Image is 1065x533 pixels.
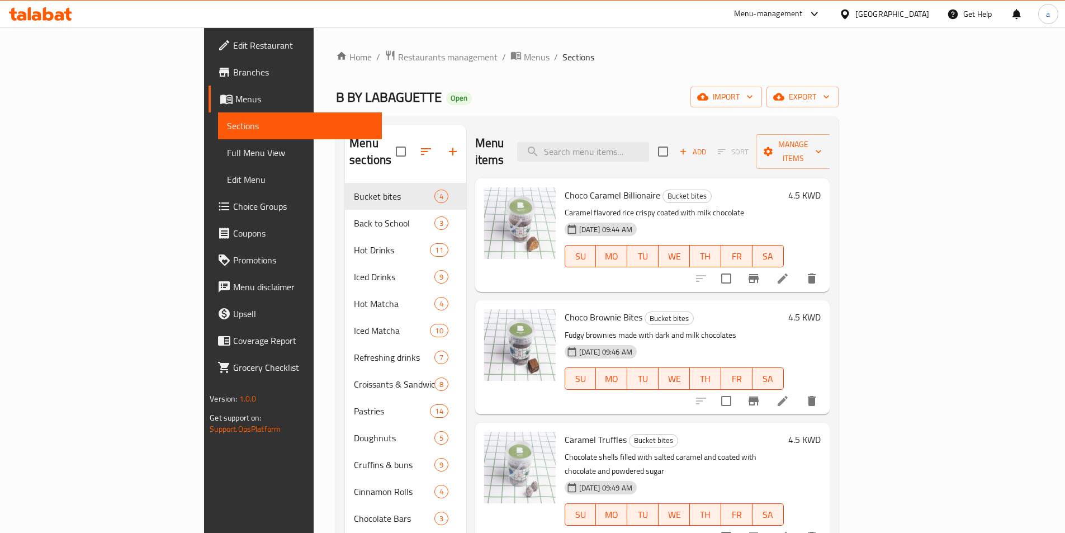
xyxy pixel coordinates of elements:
div: items [434,190,448,203]
span: Menus [524,50,550,64]
button: WE [659,367,690,390]
button: WE [659,245,690,267]
span: Sections [227,119,373,133]
span: Get support on: [210,411,261,425]
div: Croissants & Sandwiches [354,378,434,391]
span: Chocolate Bars [354,512,434,525]
div: items [434,458,448,471]
button: TH [690,245,721,267]
div: Refreshing drinks7 [345,344,466,371]
span: a [1046,8,1050,20]
span: Doughnuts [354,431,434,445]
span: Pastries [354,404,430,418]
div: Cruffins & buns [354,458,434,471]
input: search [517,142,649,162]
div: Hot Matcha4 [345,290,466,317]
div: Bucket bites [662,190,712,203]
li: / [502,50,506,64]
span: SU [570,371,592,387]
span: Hot Matcha [354,297,434,310]
button: TH [690,503,721,526]
div: items [434,431,448,445]
button: MO [596,367,627,390]
img: Caramel Truffles [484,432,556,503]
span: Menu disclaimer [233,280,373,294]
span: Full Menu View [227,146,373,159]
a: Branches [209,59,382,86]
div: Cinnamon Rolls4 [345,478,466,505]
a: Choice Groups [209,193,382,220]
span: TU [632,507,654,523]
div: Croissants & Sandwiches8 [345,371,466,398]
button: Branch-specific-item [740,265,767,292]
span: B BY LABAGUETTE [336,84,442,110]
span: Cinnamon Rolls [354,485,434,498]
div: Chocolate Bars3 [345,505,466,532]
div: items [434,297,448,310]
button: MO [596,503,627,526]
a: Promotions [209,247,382,273]
div: Hot Drinks [354,243,430,257]
span: SU [570,507,592,523]
span: TH [694,248,717,265]
a: Edit Restaurant [209,32,382,59]
span: Open [446,93,472,103]
div: Menu-management [734,7,803,21]
span: 1.0.0 [239,392,257,406]
span: TH [694,371,717,387]
a: Full Menu View [218,139,382,166]
span: Edit Restaurant [233,39,373,52]
nav: breadcrumb [336,50,839,64]
span: export [775,90,830,104]
a: Coupons [209,220,382,247]
div: items [434,351,448,364]
span: 11 [430,245,447,256]
span: Grocery Checklist [233,361,373,374]
span: Bucket bites [645,312,693,325]
span: Add item [675,143,711,161]
div: Back to School [354,216,434,230]
button: FR [721,367,752,390]
span: 5 [435,433,448,444]
span: 4 [435,299,448,309]
span: MO [600,248,623,265]
span: Sections [562,50,594,64]
a: Restaurants management [385,50,498,64]
span: Bucket bites [663,190,711,202]
div: Bucket bites [645,312,694,325]
span: WE [663,371,685,387]
button: MO [596,245,627,267]
span: Branches [233,65,373,79]
p: Caramel flavored rice crispy coated with milk chocolate [565,206,784,220]
button: FR [721,503,752,526]
span: Select section [651,140,675,163]
span: [DATE] 09:49 AM [575,483,637,493]
a: Sections [218,112,382,139]
img: Choco Caramel Billionaire [484,187,556,259]
button: SA [752,503,784,526]
span: import [699,90,753,104]
div: [GEOGRAPHIC_DATA] [855,8,929,20]
div: items [434,270,448,284]
span: [DATE] 09:44 AM [575,224,637,235]
h6: 4.5 KWD [788,187,821,203]
li: / [554,50,558,64]
button: delete [798,388,825,414]
span: MO [600,507,623,523]
button: SA [752,367,784,390]
div: Hot Drinks11 [345,237,466,263]
span: Sort sections [413,138,439,165]
span: 4 [435,487,448,497]
button: Add section [439,138,466,165]
div: Back to School3 [345,210,466,237]
span: MO [600,371,623,387]
button: delete [798,265,825,292]
span: FR [726,507,748,523]
span: Upsell [233,307,373,320]
h6: 4.5 KWD [788,432,821,447]
span: 4 [435,191,448,202]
